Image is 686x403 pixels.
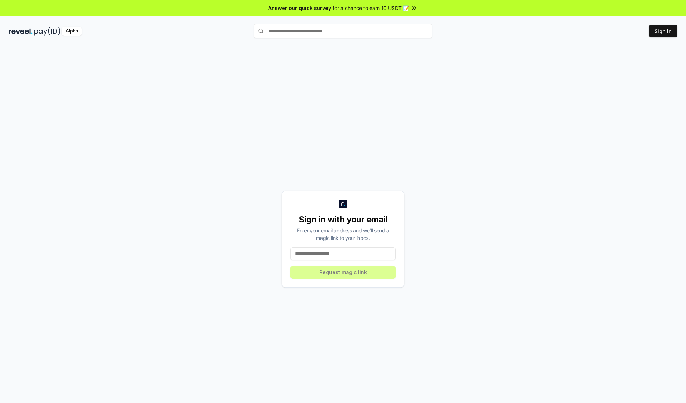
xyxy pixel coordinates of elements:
div: Sign in with your email [290,214,396,225]
div: Enter your email address and we’ll send a magic link to your inbox. [290,227,396,242]
button: Sign In [649,25,677,37]
span: for a chance to earn 10 USDT 📝 [333,4,409,12]
div: Alpha [62,27,82,36]
span: Answer our quick survey [268,4,331,12]
img: pay_id [34,27,60,36]
img: reveel_dark [9,27,33,36]
img: logo_small [339,200,347,208]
